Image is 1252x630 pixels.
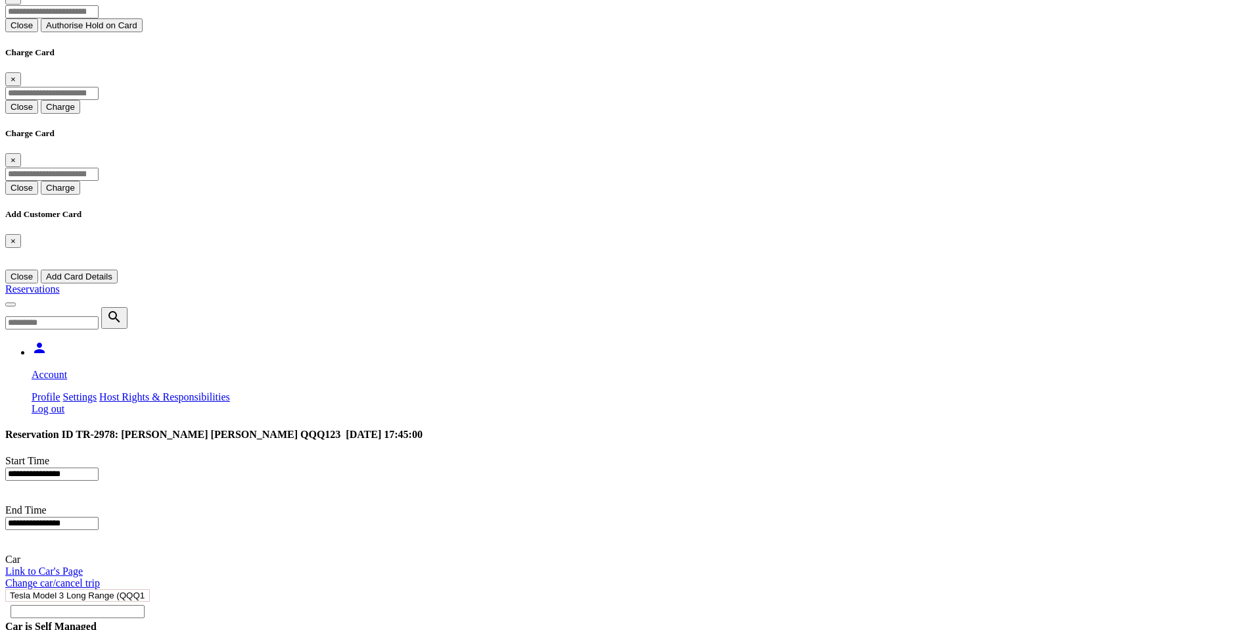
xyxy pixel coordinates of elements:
button: search [101,307,128,329]
p: Account [32,369,1247,381]
a: Link to Car's Page [5,566,83,577]
a: Host Rights & Responsibilities [99,391,230,402]
button: Toggle navigation [5,303,16,306]
span: × [11,74,16,84]
label: Car [5,554,20,565]
a: person Account [32,347,1247,381]
span: × [11,155,16,165]
button: Authorise Hold on Card [41,18,143,32]
label: End Time [5,504,47,516]
button: Close [5,100,38,114]
h5: Add Customer Card [5,209,1247,220]
button: Close [5,18,38,32]
span: × [11,236,16,246]
i: person [32,340,47,356]
a: Profile [32,391,60,402]
label: Start Time [5,455,49,466]
button: Close [5,270,38,283]
div: Tesla Model 3 Long Range (QQQ123 in 80302) [10,591,145,600]
button: Tesla Model 3 Long Range (QQQ123 in 80302) [5,589,150,602]
a: Change car/cancel trip [5,577,100,589]
a: Log out [32,403,64,414]
button: Close [5,181,38,195]
button: Add Card Details [41,270,118,283]
a: Reservations [5,283,60,295]
i: search [106,309,122,325]
h5: Charge Card [5,47,1247,58]
h5: Charge Card [5,128,1247,139]
button: Charge [41,100,80,114]
iframe: Secure card payment input frame [5,248,1247,259]
button: Close [5,153,21,167]
input: Search [11,605,145,618]
a: Settings [63,391,97,402]
button: Close [5,72,21,86]
button: Close [5,234,21,248]
button: Charge [41,181,80,195]
div: person Account [32,391,1247,415]
h4: Reservation ID TR-2978: [PERSON_NAME] [PERSON_NAME] QQQ123 [DATE] 17:45:00 [5,429,1247,441]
